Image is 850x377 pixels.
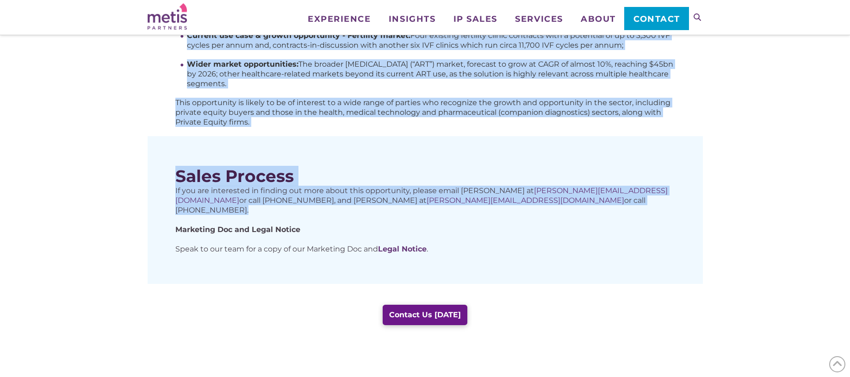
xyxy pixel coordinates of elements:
[187,31,410,40] strong: Current use case & growth opportunity - Fertility market:
[633,15,680,23] span: Contact
[175,98,670,126] span: This opportunity is likely to be of interest to a wide range of parties who recognize the growth ...
[378,245,427,253] a: Legal Notice
[829,356,845,372] span: Back to Top
[389,15,435,23] span: Insights
[427,196,624,205] a: [PERSON_NAME][EMAIL_ADDRESS][DOMAIN_NAME]
[308,15,371,23] span: Experience
[515,15,563,23] span: Services
[453,15,497,23] span: IP Sales
[624,7,689,30] a: Contact
[175,186,675,215] p: If you are interested in finding out more about this opportunity, please email [PERSON_NAME] at o...
[187,60,673,88] span: The broader [MEDICAL_DATA] (“ART”) market, forecast to grow at CAGR of almost 10%, reaching $45bn...
[175,225,300,234] strong: Marketing Doc and Legal Notice
[187,60,298,69] strong: Wider market opportunities:
[148,3,187,30] img: Metis Partners
[383,305,467,325] a: Contact Us [DATE]
[175,244,675,254] p: Speak to our team for a copy of our Marketing Doc and .
[175,166,294,186] strong: Sales Process
[389,311,461,319] span: Contact Us [DATE]
[581,15,616,23] span: About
